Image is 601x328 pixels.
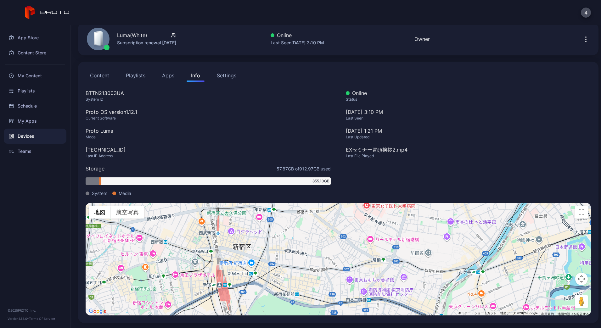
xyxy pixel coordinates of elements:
[8,308,63,313] div: © 2025 PROTO, Inc.
[86,89,331,97] div: BTTN213003UA
[4,98,66,114] a: Schedule
[277,165,331,172] span: 57.87 GB of 912.97 GB used
[414,35,430,43] div: Owner
[86,69,114,82] button: Content
[86,108,331,116] div: Proto OS version 1.12.1
[86,165,104,172] div: Storage
[575,206,588,219] button: 全画面ビューを切り替えます
[158,69,179,82] button: Apps
[346,127,591,135] div: [DATE] 1:21 PM
[4,83,66,98] a: Playlists
[4,30,66,45] a: App Store
[212,69,241,82] button: Settings
[87,307,108,315] a: Google マップでこの地域を開きます（新しいウィンドウが開きます）
[86,97,331,102] div: System ID
[312,178,329,184] span: 855.10 GB
[575,295,588,308] button: 地図上にペグマンをドロップして、ストリートビューを開きます
[575,273,588,285] button: 地図のカメラ コントロール
[4,129,66,144] a: Devices
[191,72,200,79] div: Info
[500,311,537,315] span: 地図データ ©2025 Google
[111,206,144,219] button: 航空写真を見る
[346,116,591,121] div: Last Seen
[86,146,331,153] div: [TECHNICAL_ID]
[86,135,331,140] div: Model
[121,69,150,82] button: Playlists
[117,39,176,47] div: Subscription renewal [DATE]
[89,206,111,219] button: 市街地図を見る
[4,144,66,159] a: Teams
[86,116,331,121] div: Current Software
[217,72,236,79] div: Settings
[271,39,324,47] div: Last Seen [DATE] 3:10 PM
[346,153,591,158] div: Last File Played
[92,190,107,197] span: System
[346,146,591,153] div: EXセミナー冒頭挨拶2.mp4
[8,317,29,320] span: Version 1.13.0 •
[558,312,589,316] a: 地図の誤りを報告する
[86,127,331,135] div: Proto Luma
[119,190,131,197] span: Media
[4,45,66,60] a: Content Store
[271,31,324,39] div: Online
[187,69,205,82] button: Info
[458,311,497,315] button: キーボード ショートカット
[346,97,591,102] div: Status
[4,114,66,129] a: My Apps
[29,317,55,320] a: Terms Of Service
[4,68,66,83] a: My Content
[541,312,554,316] a: 利用規約（新しいタブで開きます）
[346,135,591,140] div: Last Updated
[346,108,591,127] div: [DATE] 3:10 PM
[117,31,147,39] div: Luma(White)
[346,89,591,97] div: Online
[87,307,108,315] img: Google
[86,153,331,158] div: Last IP Address
[581,8,591,18] button: 4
